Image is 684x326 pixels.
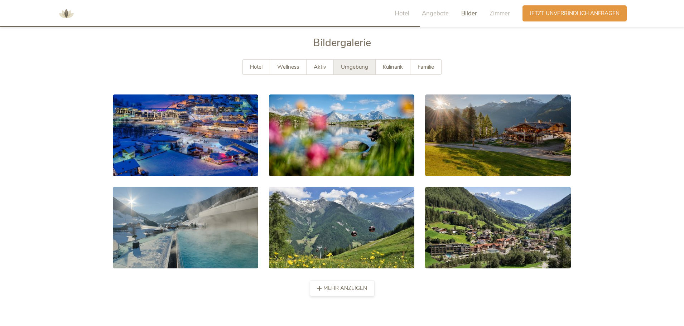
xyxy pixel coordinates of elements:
[341,63,368,70] span: Umgebung
[490,9,510,18] span: Zimmer
[56,11,77,16] a: AMONTI & LUNARIS Wellnessresort
[323,284,367,292] span: mehr anzeigen
[56,3,77,24] img: AMONTI & LUNARIS Wellnessresort
[461,9,477,18] span: Bilder
[314,63,326,70] span: Aktiv
[418,63,434,70] span: Familie
[277,63,299,70] span: Wellness
[383,63,403,70] span: Kulinarik
[422,9,449,18] span: Angebote
[530,10,620,17] span: Jetzt unverbindlich anfragen
[395,9,409,18] span: Hotel
[250,63,262,70] span: Hotel
[313,36,371,50] span: Bildergalerie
